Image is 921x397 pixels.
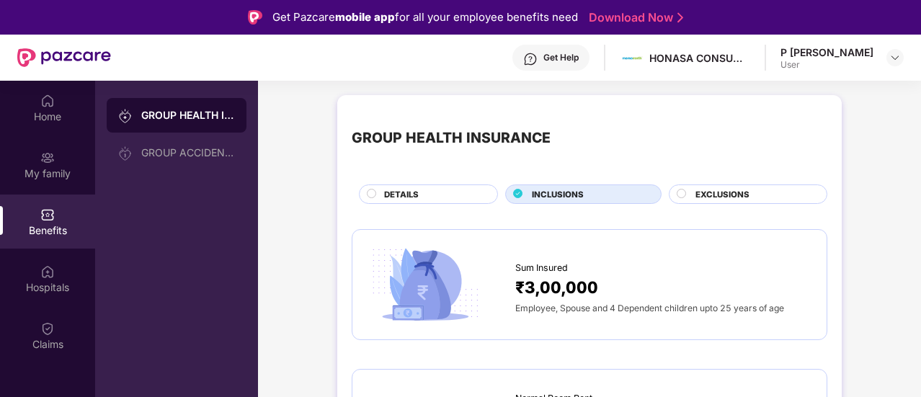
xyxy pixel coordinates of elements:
img: New Pazcare Logo [17,48,111,67]
img: Logo [248,10,262,24]
img: svg+xml;base64,PHN2ZyB3aWR0aD0iMjAiIGhlaWdodD0iMjAiIHZpZXdCb3g9IjAgMCAyMCAyMCIgZmlsbD0ibm9uZSIgeG... [118,109,133,123]
div: P [PERSON_NAME] [780,45,873,59]
img: svg+xml;base64,PHN2ZyBpZD0iSG9zcGl0YWxzIiB4bWxucz0iaHR0cDovL3d3dy53My5vcmcvMjAwMC9zdmciIHdpZHRoPS... [40,264,55,279]
div: User [780,59,873,71]
div: GROUP HEALTH INSURANCE [141,108,235,122]
img: svg+xml;base64,PHN2ZyBpZD0iQ2xhaW0iIHhtbG5zPSJodHRwOi8vd3d3LnczLm9yZy8yMDAwL3N2ZyIgd2lkdGg9IjIwIi... [40,321,55,336]
span: DETAILS [384,188,419,201]
span: Employee, Spouse and 4 Dependent children upto 25 years of age [515,303,784,313]
img: svg+xml;base64,PHN2ZyB3aWR0aD0iMjAiIGhlaWdodD0iMjAiIHZpZXdCb3g9IjAgMCAyMCAyMCIgZmlsbD0ibm9uZSIgeG... [118,146,133,161]
img: svg+xml;base64,PHN2ZyBpZD0iSG9tZSIgeG1sbnM9Imh0dHA6Ly93d3cudzMub3JnLzIwMDAvc3ZnIiB3aWR0aD0iMjAiIG... [40,94,55,108]
span: EXCLUSIONS [695,188,749,201]
div: HONASA CONSUMER LIMITED [649,51,750,65]
img: Mamaearth%20Logo.jpg [622,48,643,68]
span: Sum Insured [515,261,568,275]
span: ₹3,00,000 [515,275,598,300]
a: Download Now [589,10,679,25]
span: INCLUSIONS [532,188,584,201]
img: Stroke [677,10,683,25]
img: svg+xml;base64,PHN2ZyB3aWR0aD0iMjAiIGhlaWdodD0iMjAiIHZpZXdCb3g9IjAgMCAyMCAyMCIgZmlsbD0ibm9uZSIgeG... [40,151,55,165]
img: svg+xml;base64,PHN2ZyBpZD0iQmVuZWZpdHMiIHhtbG5zPSJodHRwOi8vd3d3LnczLm9yZy8yMDAwL3N2ZyIgd2lkdGg9Ij... [40,208,55,222]
strong: mobile app [335,10,395,24]
div: GROUP ACCIDENTAL INSURANCE [141,147,235,159]
img: svg+xml;base64,PHN2ZyBpZD0iSGVscC0zMngzMiIgeG1sbnM9Imh0dHA6Ly93d3cudzMub3JnLzIwMDAvc3ZnIiB3aWR0aD... [523,52,538,66]
img: icon [367,244,484,326]
div: Get Pazcare for all your employee benefits need [272,9,578,26]
img: svg+xml;base64,PHN2ZyBpZD0iRHJvcGRvd24tMzJ4MzIiIHhtbG5zPSJodHRwOi8vd3d3LnczLm9yZy8yMDAwL3N2ZyIgd2... [889,52,901,63]
div: GROUP HEALTH INSURANCE [352,127,551,149]
div: Get Help [543,52,579,63]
